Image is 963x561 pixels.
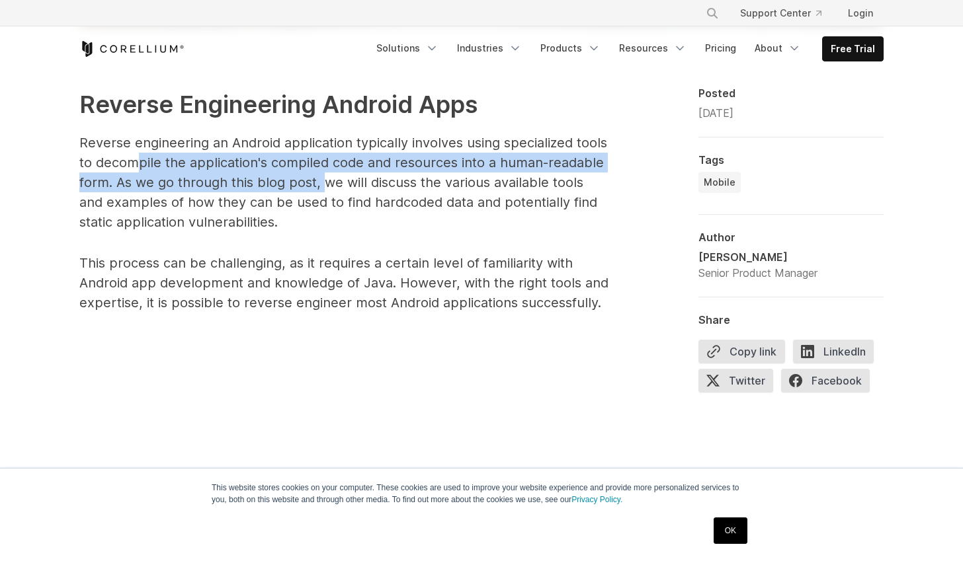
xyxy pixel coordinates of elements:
[79,133,608,232] p: Reverse engineering an Android application typically involves using specialized tools to decompil...
[698,369,773,393] span: Twitter
[747,36,809,60] a: About
[571,495,622,504] a: Privacy Policy.
[698,153,884,167] div: Tags
[79,41,185,57] a: Corellium Home
[611,36,694,60] a: Resources
[698,340,785,363] button: Copy link
[697,36,744,60] a: Pricing
[698,249,817,265] div: [PERSON_NAME]
[368,36,884,61] div: Navigation Menu
[704,176,735,189] span: Mobile
[449,36,530,60] a: Industries
[79,253,608,313] p: This process can be challenging, as it requires a certain level of familiarity with Android app d...
[698,265,817,281] div: Senior Product Manager
[698,313,884,326] div: Share
[793,340,874,363] span: LinkedIn
[781,369,878,398] a: Facebook
[837,1,884,25] a: Login
[79,90,478,119] strong: Reverse Engineering Android Apps
[730,1,832,25] a: Support Center
[698,172,741,193] a: Mobile
[793,340,882,369] a: LinkedIn
[698,106,733,120] span: [DATE]
[714,517,747,544] a: OK
[698,369,781,398] a: Twitter
[781,369,870,393] span: Facebook
[532,36,608,60] a: Products
[698,87,884,100] div: Posted
[690,1,884,25] div: Navigation Menu
[698,231,884,244] div: Author
[368,36,446,60] a: Solutions
[823,37,883,61] a: Free Trial
[700,1,724,25] button: Search
[212,482,751,505] p: This website stores cookies on your computer. These cookies are used to improve your website expe...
